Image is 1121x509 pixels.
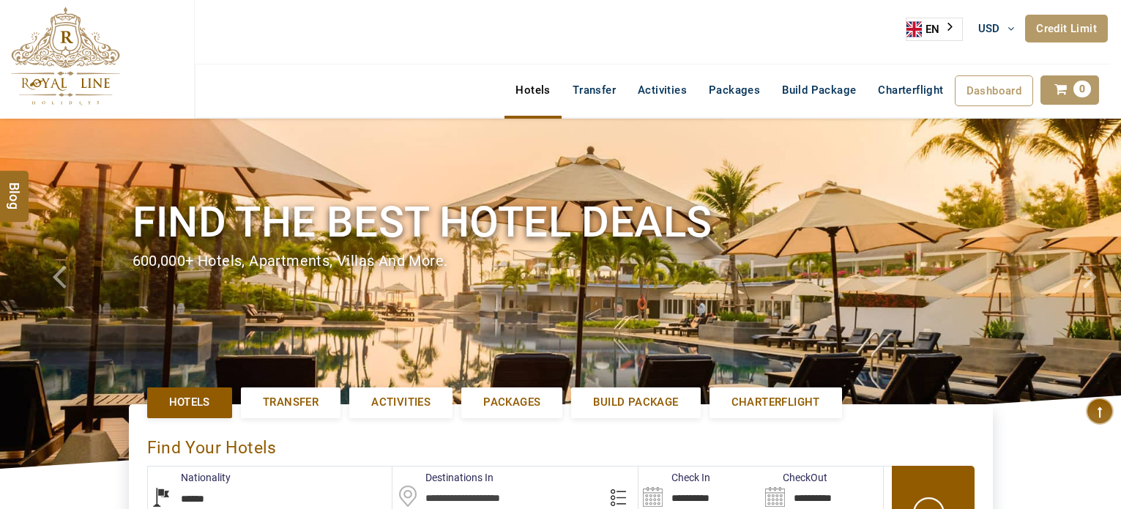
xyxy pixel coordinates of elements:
a: Packages [698,75,771,105]
label: Check In [638,470,710,485]
span: 0 [1073,81,1091,97]
span: Charterflight [878,83,943,97]
a: Activities [627,75,698,105]
span: Dashboard [967,84,1022,97]
span: Build Package [593,395,678,410]
a: Transfer [241,387,340,417]
span: Activities [371,395,431,410]
span: Charterflight [731,395,820,410]
span: USD [978,22,1000,35]
div: Find Your Hotels [147,423,975,466]
a: Charterflight [867,75,954,105]
div: 600,000+ hotels, apartments, villas and more. [133,250,989,272]
a: Build Package [571,387,700,417]
label: Destinations In [392,470,494,485]
a: 0 [1040,75,1099,105]
div: Language [906,18,963,41]
a: Build Package [771,75,867,105]
label: Nationality [148,470,231,485]
img: The Royal Line Holidays [11,7,120,105]
a: Packages [461,387,562,417]
span: Blog [5,182,24,195]
a: EN [906,18,962,40]
a: Transfer [562,75,627,105]
span: Transfer [263,395,319,410]
label: CheckOut [761,470,827,485]
a: Hotels [147,387,232,417]
span: Hotels [169,395,210,410]
a: Activities [349,387,453,417]
a: Credit Limit [1025,15,1108,42]
span: Packages [483,395,540,410]
a: Hotels [504,75,561,105]
a: Charterflight [710,387,842,417]
h1: Find the best hotel deals [133,195,989,250]
aside: Language selected: English [906,18,963,41]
